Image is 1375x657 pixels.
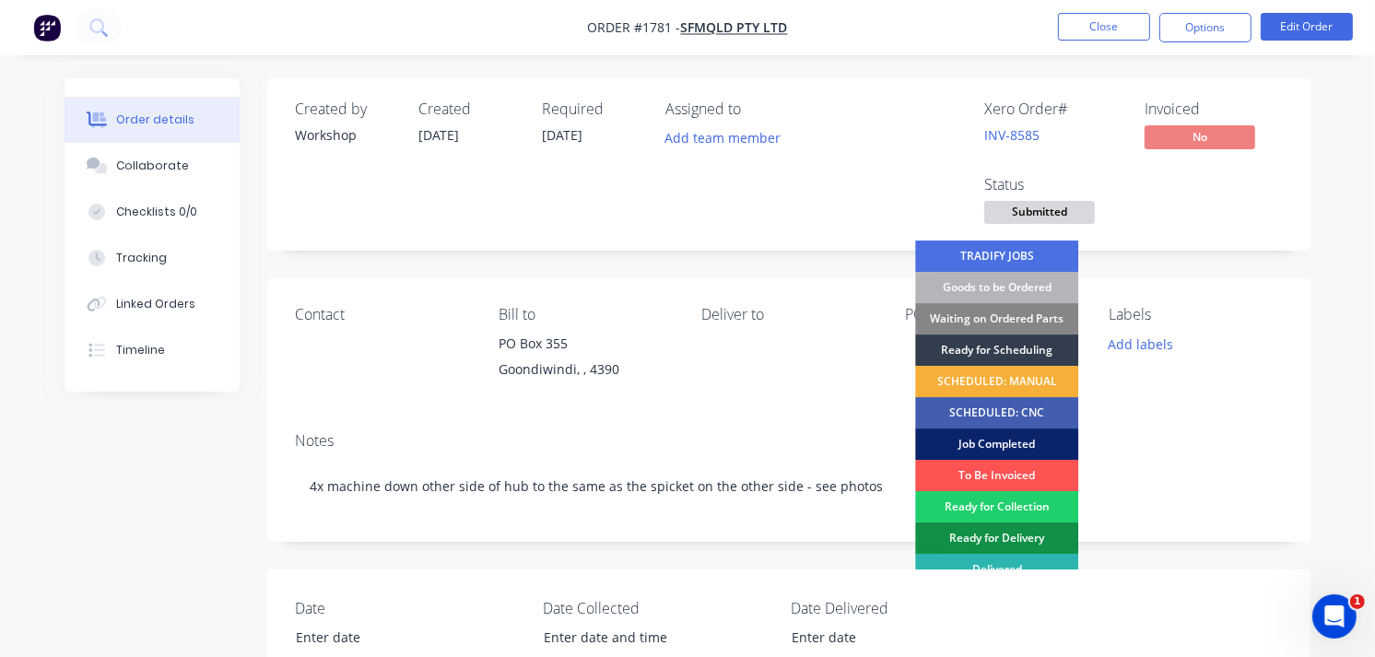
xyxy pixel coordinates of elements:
[984,100,1122,118] div: Xero Order #
[915,491,1078,522] div: Ready for Collection
[1312,594,1357,639] iframe: Intercom live chat
[499,331,673,390] div: PO Box 355Goondiwindi, , 4390
[1058,13,1150,41] button: Close
[295,306,469,323] div: Contact
[915,460,1078,491] div: To Be Invoiced
[116,111,194,128] div: Order details
[588,19,681,37] span: Order #1781 -
[295,458,1283,514] div: 4x machine down other side of hub to the same as the spicket on the other side - see photos
[665,125,791,150] button: Add team member
[116,296,195,312] div: Linked Orders
[915,241,1078,272] div: TRADIFY JOBS
[791,597,1021,619] label: Date Delivered
[116,250,167,266] div: Tracking
[65,327,240,373] button: Timeline
[915,397,1078,428] div: SCHEDULED: CNC
[1145,100,1283,118] div: Invoiced
[499,306,673,323] div: Bill to
[418,100,520,118] div: Created
[542,100,643,118] div: Required
[779,624,1008,651] input: Enter date
[1145,125,1255,148] span: No
[116,158,189,174] div: Collaborate
[1261,13,1353,41] button: Edit Order
[65,143,240,189] button: Collaborate
[984,176,1122,194] div: Status
[116,204,197,220] div: Checklists 0/0
[499,357,673,382] div: Goondiwindi, , 4390
[681,19,788,37] a: SFMQLD Pty Ltd
[65,281,240,327] button: Linked Orders
[665,100,850,118] div: Assigned to
[33,14,61,41] img: Factory
[1350,594,1365,609] span: 1
[531,624,760,651] input: Enter date and time
[702,306,876,323] div: Deliver to
[1159,13,1252,42] button: Options
[295,100,396,118] div: Created by
[283,624,512,651] input: Enter date
[543,597,773,619] label: Date Collected
[915,554,1078,585] div: Delivered
[1109,306,1283,323] div: Labels
[915,428,1078,460] div: Job Completed
[915,522,1078,554] div: Ready for Delivery
[65,97,240,143] button: Order details
[116,342,165,358] div: Timeline
[915,334,1078,366] div: Ready for Scheduling
[905,306,1079,323] div: PO
[915,366,1078,397] div: SCHEDULED: MANUAL
[295,597,525,619] label: Date
[295,432,1283,450] div: Notes
[655,125,791,150] button: Add team member
[915,272,1078,303] div: Goods to be Ordered
[915,303,1078,334] div: Waiting on Ordered Parts
[65,235,240,281] button: Tracking
[984,201,1095,224] span: Submitted
[499,331,673,357] div: PO Box 355
[1099,331,1183,356] button: Add labels
[418,126,459,144] span: [DATE]
[65,189,240,235] button: Checklists 0/0
[295,125,396,145] div: Workshop
[984,126,1040,144] a: INV-8585
[542,126,582,144] span: [DATE]
[984,201,1095,229] button: Submitted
